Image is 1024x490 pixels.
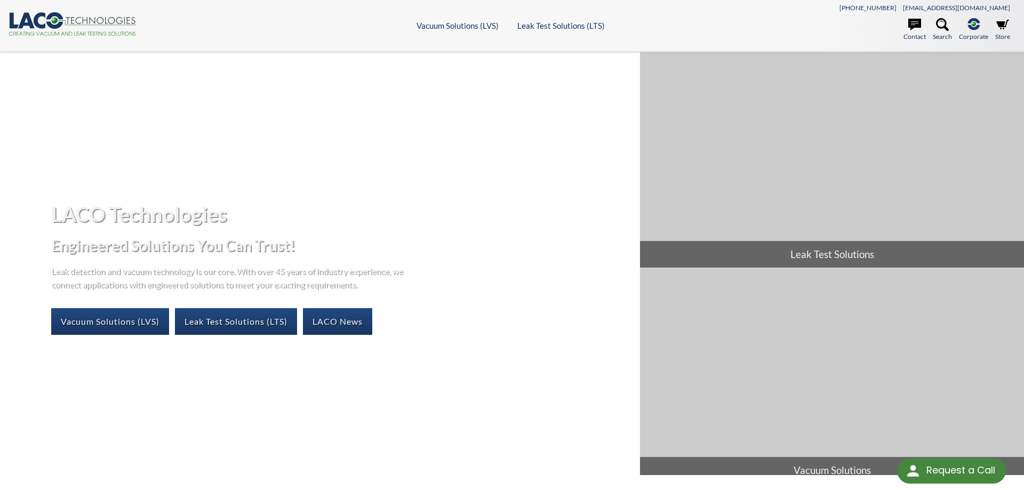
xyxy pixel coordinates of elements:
a: Contact [903,18,926,42]
a: Vacuum Solutions (LVS) [417,21,499,30]
a: Store [995,18,1010,42]
a: Vacuum Solutions (LVS) [51,308,169,335]
h2: Engineered Solutions You Can Trust! [51,236,631,255]
div: Request a Call [897,458,1006,484]
a: [EMAIL_ADDRESS][DOMAIN_NAME] [903,4,1010,12]
a: Search [933,18,952,42]
h1: LACO Technologies [51,201,631,227]
img: round button [905,462,922,479]
div: Request a Call [926,458,995,483]
a: [PHONE_NUMBER] [839,4,897,12]
a: LACO News [303,308,372,335]
a: Leak Test Solutions [640,52,1024,268]
a: Leak Test Solutions (LTS) [517,21,605,30]
a: Vacuum Solutions [640,268,1024,484]
p: Leak detection and vacuum technology is our core. With over 45 years of industry experience, we c... [51,264,409,291]
span: Corporate [959,31,988,42]
span: Leak Test Solutions [640,241,1024,268]
a: Leak Test Solutions (LTS) [175,308,297,335]
span: Vacuum Solutions [640,457,1024,484]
